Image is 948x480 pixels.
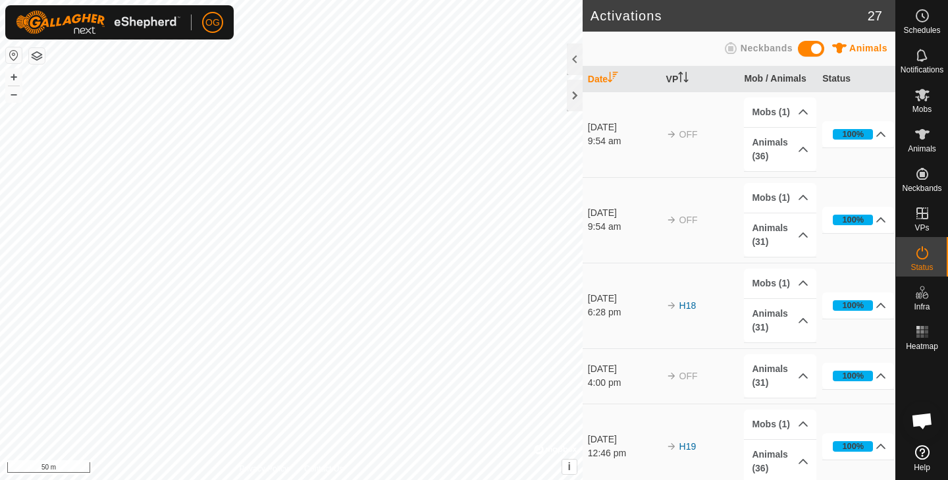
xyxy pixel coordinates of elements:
div: 100% [842,213,864,226]
span: OFF [679,215,698,225]
span: Infra [914,303,930,311]
div: 100% [833,300,873,311]
div: [DATE] [588,120,660,134]
p-accordion-header: Animals (31) [744,213,816,257]
span: Neckbands [902,184,941,192]
div: 12:46 pm [588,446,660,460]
img: arrow [666,215,677,225]
p-sorticon: Activate to sort [678,74,689,84]
p-accordion-header: 100% [822,207,894,233]
span: Schedules [903,26,940,34]
img: arrow [666,441,677,452]
img: Gallagher Logo [16,11,180,34]
div: [DATE] [588,206,660,220]
p-accordion-header: 100% [822,363,894,389]
p-sorticon: Activate to sort [608,74,618,84]
img: arrow [666,129,677,140]
a: H18 [679,300,697,311]
span: Heatmap [906,342,938,350]
div: 9:54 am [588,220,660,234]
span: OFF [679,129,698,140]
p-accordion-header: Animals (31) [744,299,816,342]
a: Privacy Policy [239,463,288,475]
div: [DATE] [588,292,660,306]
span: OG [205,16,220,30]
div: 100% [833,215,873,225]
button: Reset Map [6,47,22,63]
button: + [6,69,22,85]
div: 100% [842,369,864,382]
a: Open chat [903,401,942,440]
p-accordion-header: Mobs (1) [744,269,816,298]
p-accordion-header: 100% [822,121,894,147]
th: VP [661,67,739,92]
p-accordion-header: Animals (36) [744,128,816,171]
a: Help [896,440,948,477]
img: arrow [666,371,677,381]
button: Map Layers [29,48,45,64]
p-accordion-header: 100% [822,433,894,460]
div: [DATE] [588,433,660,446]
th: Status [817,67,895,92]
span: VPs [914,224,929,232]
div: 100% [833,441,873,452]
span: Notifications [901,66,943,74]
div: 6:28 pm [588,306,660,319]
img: arrow [666,300,677,311]
div: 100% [833,129,873,140]
div: [DATE] [588,362,660,376]
span: Animals [849,43,887,53]
span: i [568,461,571,472]
span: OFF [679,371,698,381]
button: – [6,86,22,102]
th: Mob / Animals [739,67,817,92]
span: Help [914,464,930,471]
a: H19 [679,441,697,452]
th: Date [583,67,661,92]
span: Animals [908,145,936,153]
div: 100% [842,299,864,311]
p-accordion-header: Mobs (1) [744,97,816,127]
p-accordion-header: Mobs (1) [744,410,816,439]
div: 100% [833,371,873,381]
div: 4:00 pm [588,376,660,390]
h2: Activations [591,8,868,24]
a: Contact Us [304,463,343,475]
p-accordion-header: 100% [822,292,894,319]
p-accordion-header: Mobs (1) [744,183,816,213]
div: 9:54 am [588,134,660,148]
button: i [562,460,577,474]
span: Neckbands [741,43,793,53]
div: 100% [842,128,864,140]
p-accordion-header: Animals (31) [744,354,816,398]
span: Status [910,263,933,271]
span: 27 [868,6,882,26]
span: Mobs [912,105,932,113]
div: 100% [842,440,864,452]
